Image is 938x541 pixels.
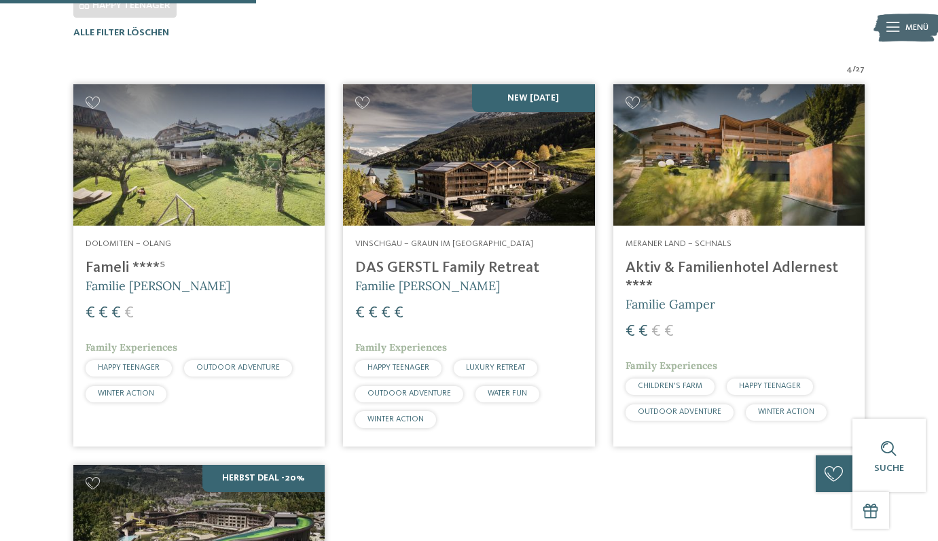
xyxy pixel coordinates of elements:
[355,239,533,248] span: Vinschgau – Graun im [GEOGRAPHIC_DATA]
[367,389,451,398] span: OUTDOOR ADVENTURE
[852,63,856,75] span: /
[86,341,177,353] span: Family Experiences
[124,305,134,321] span: €
[98,364,160,372] span: HAPPY TEENAGER
[86,278,230,294] span: Familie [PERSON_NAME]
[613,84,865,226] img: Aktiv & Familienhotel Adlernest ****
[664,324,674,340] span: €
[739,382,801,390] span: HAPPY TEENAGER
[758,408,814,416] span: WINTER ACTION
[111,305,121,321] span: €
[355,305,365,321] span: €
[367,415,424,423] span: WINTER ACTION
[381,305,391,321] span: €
[874,464,904,473] span: Suche
[651,324,661,340] span: €
[626,360,717,372] span: Family Experiences
[343,84,594,447] a: Familienhotels gesucht? Hier findet ihr die besten! NEW [DATE] Vinschgau – Graun im [GEOGRAPHIC_D...
[638,408,721,416] span: OUTDOOR ADVENTURE
[355,278,500,294] span: Familie [PERSON_NAME]
[626,296,715,312] span: Familie Gamper
[368,305,378,321] span: €
[466,364,525,372] span: LUXURY RETREAT
[73,28,169,37] span: Alle Filter löschen
[638,382,702,390] span: CHILDREN’S FARM
[488,389,527,398] span: WATER FUN
[626,239,732,248] span: Meraner Land – Schnals
[196,364,280,372] span: OUTDOOR ADVENTURE
[92,1,170,10] span: HAPPY TEENAGER
[394,305,403,321] span: €
[86,305,95,321] span: €
[626,259,852,296] h4: Aktiv & Familienhotel Adlernest ****
[355,341,447,353] span: Family Experiences
[73,84,325,226] img: Familienhotels gesucht? Hier findet ihr die besten!
[98,389,154,398] span: WINTER ACTION
[355,259,582,277] h4: DAS GERSTL Family Retreat
[73,84,325,447] a: Familienhotels gesucht? Hier findet ihr die besten! Dolomiten – Olang Fameli ****ˢ Familie [PERSO...
[343,84,594,226] img: Familienhotels gesucht? Hier findet ihr die besten!
[98,305,108,321] span: €
[846,63,852,75] span: 4
[856,63,865,75] span: 27
[613,84,865,447] a: Familienhotels gesucht? Hier findet ihr die besten! Meraner Land – Schnals Aktiv & Familienhotel ...
[86,239,171,248] span: Dolomiten – Olang
[367,364,429,372] span: HAPPY TEENAGER
[626,324,635,340] span: €
[638,324,648,340] span: €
